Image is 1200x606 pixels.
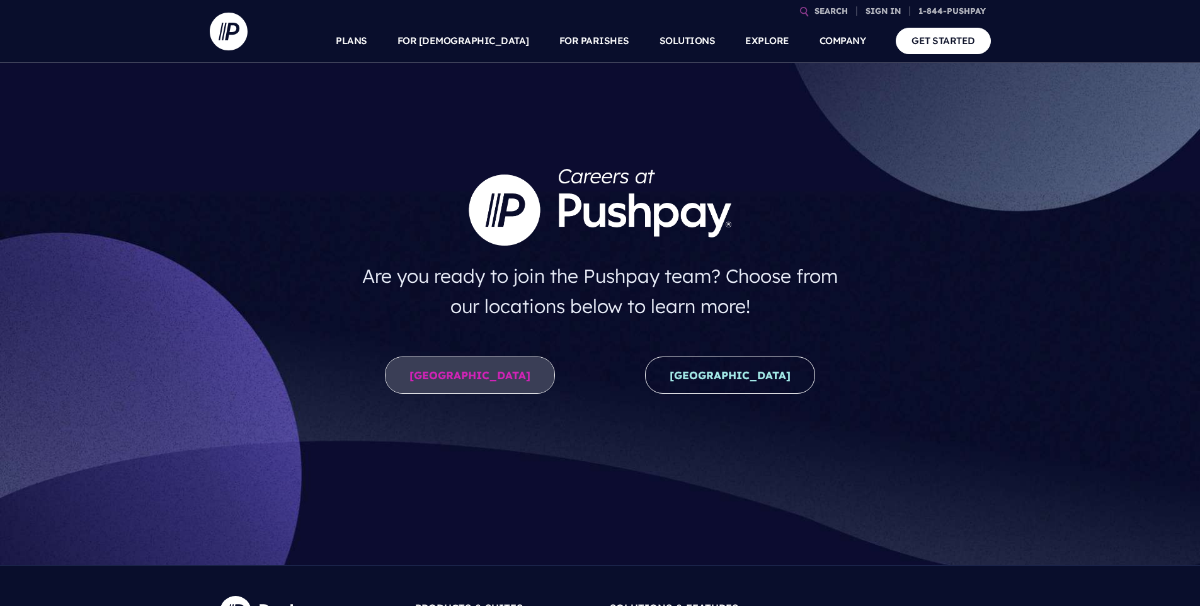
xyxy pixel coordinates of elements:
a: [GEOGRAPHIC_DATA] [645,357,815,394]
a: COMPANY [820,19,866,63]
a: FOR PARISHES [559,19,629,63]
a: [GEOGRAPHIC_DATA] [385,357,555,394]
a: GET STARTED [896,28,991,54]
h4: Are you ready to join the Pushpay team? Choose from our locations below to learn more! [350,256,850,326]
a: SOLUTIONS [660,19,716,63]
a: FOR [DEMOGRAPHIC_DATA] [397,19,529,63]
a: EXPLORE [745,19,789,63]
a: PLANS [336,19,367,63]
